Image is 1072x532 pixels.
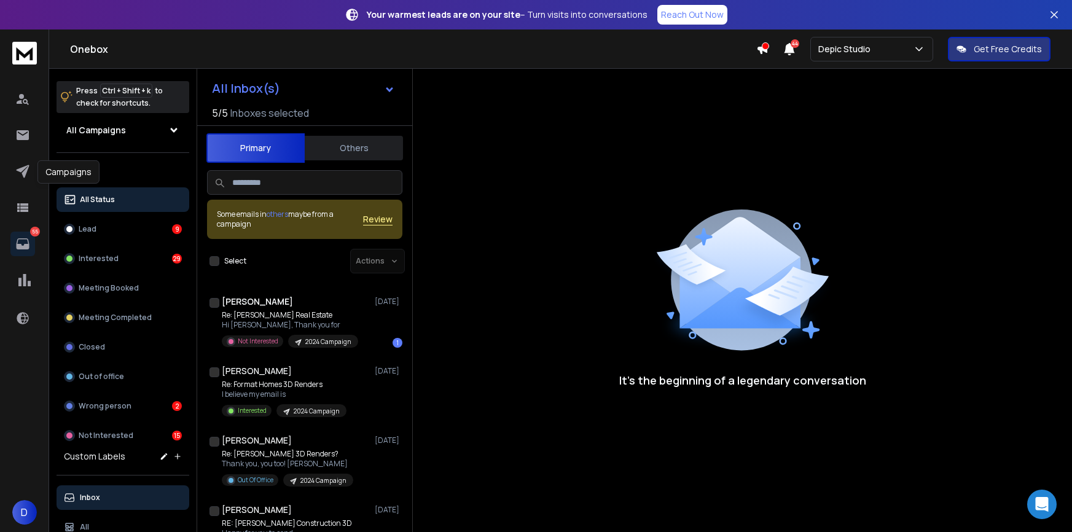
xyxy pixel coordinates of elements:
button: All Status [57,187,189,212]
p: [DATE] [375,436,402,445]
div: 9 [172,224,182,234]
button: Interested29 [57,246,189,271]
p: Interested [79,254,119,264]
p: Get Free Credits [974,43,1042,55]
h1: [PERSON_NAME] [222,434,292,447]
button: Primary [206,133,305,163]
p: Not Interested [79,431,133,440]
p: Lead [79,224,96,234]
p: Meeting Booked [79,283,139,293]
h1: All Campaigns [66,124,126,136]
h1: [PERSON_NAME] [222,504,292,516]
div: 29 [172,254,182,264]
p: Re: [PERSON_NAME] Real Estate [222,310,358,320]
h1: [PERSON_NAME] [222,365,292,377]
h1: Onebox [70,42,756,57]
p: Reach Out Now [661,9,724,21]
div: 1 [393,338,402,348]
p: 55 [30,227,40,237]
h1: All Inbox(s) [212,82,280,95]
span: others [267,209,288,219]
p: Inbox [80,493,100,503]
button: D [12,500,37,525]
p: It’s the beginning of a legendary conversation [619,372,866,389]
p: 2024 Campaign [294,407,339,416]
p: Wrong person [79,401,131,411]
img: logo [12,42,37,65]
p: I believe my email is [222,389,346,399]
button: All Campaigns [57,118,189,143]
h3: Filters [57,163,189,180]
h3: Custom Labels [64,450,125,463]
p: 2024 Campaign [305,337,351,346]
h1: [PERSON_NAME] [222,295,293,308]
p: Hi [PERSON_NAME], Thank you for [222,320,358,330]
a: Reach Out Now [657,5,727,25]
span: 5 / 5 [212,106,228,120]
button: Get Free Credits [948,37,1050,61]
div: Some emails in maybe from a campaign [217,209,363,229]
button: Out of office [57,364,189,389]
button: All Inbox(s) [202,76,405,101]
p: Interested [238,406,267,415]
p: Closed [79,342,105,352]
p: All Status [80,195,115,205]
label: Select [224,256,246,266]
p: [DATE] [375,297,402,307]
button: Wrong person2 [57,394,189,418]
button: Not Interested15 [57,423,189,448]
div: Open Intercom Messenger [1027,490,1057,519]
div: Campaigns [37,160,100,184]
strong: Your warmest leads are on your site [367,9,520,20]
p: Press to check for shortcuts. [76,85,163,109]
p: Meeting Completed [79,313,152,323]
div: 2 [172,401,182,411]
button: Others [305,135,403,162]
span: Ctrl + Shift + k [100,84,152,98]
p: All [80,522,89,532]
p: [DATE] [375,366,402,376]
button: Closed [57,335,189,359]
p: Re: [PERSON_NAME] 3D Renders? [222,449,353,459]
p: Out Of Office [238,475,273,485]
p: – Turn visits into conversations [367,9,648,21]
p: Depic Studio [818,43,875,55]
h3: Inboxes selected [230,106,309,120]
div: 15 [172,431,182,440]
p: Thank you, you too! [PERSON_NAME] [222,459,353,469]
a: 55 [10,232,35,256]
button: Meeting Booked [57,276,189,300]
p: 2024 Campaign [300,476,346,485]
p: Not Interested [238,337,278,346]
button: Inbox [57,485,189,510]
p: Out of office [79,372,124,381]
p: RE: [PERSON_NAME] Construction 3D [222,518,352,528]
span: 44 [791,39,799,48]
button: Lead9 [57,217,189,241]
p: [DATE] [375,505,402,515]
p: Re: Format Homes 3D Renders [222,380,346,389]
button: Meeting Completed [57,305,189,330]
button: Review [363,213,393,225]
